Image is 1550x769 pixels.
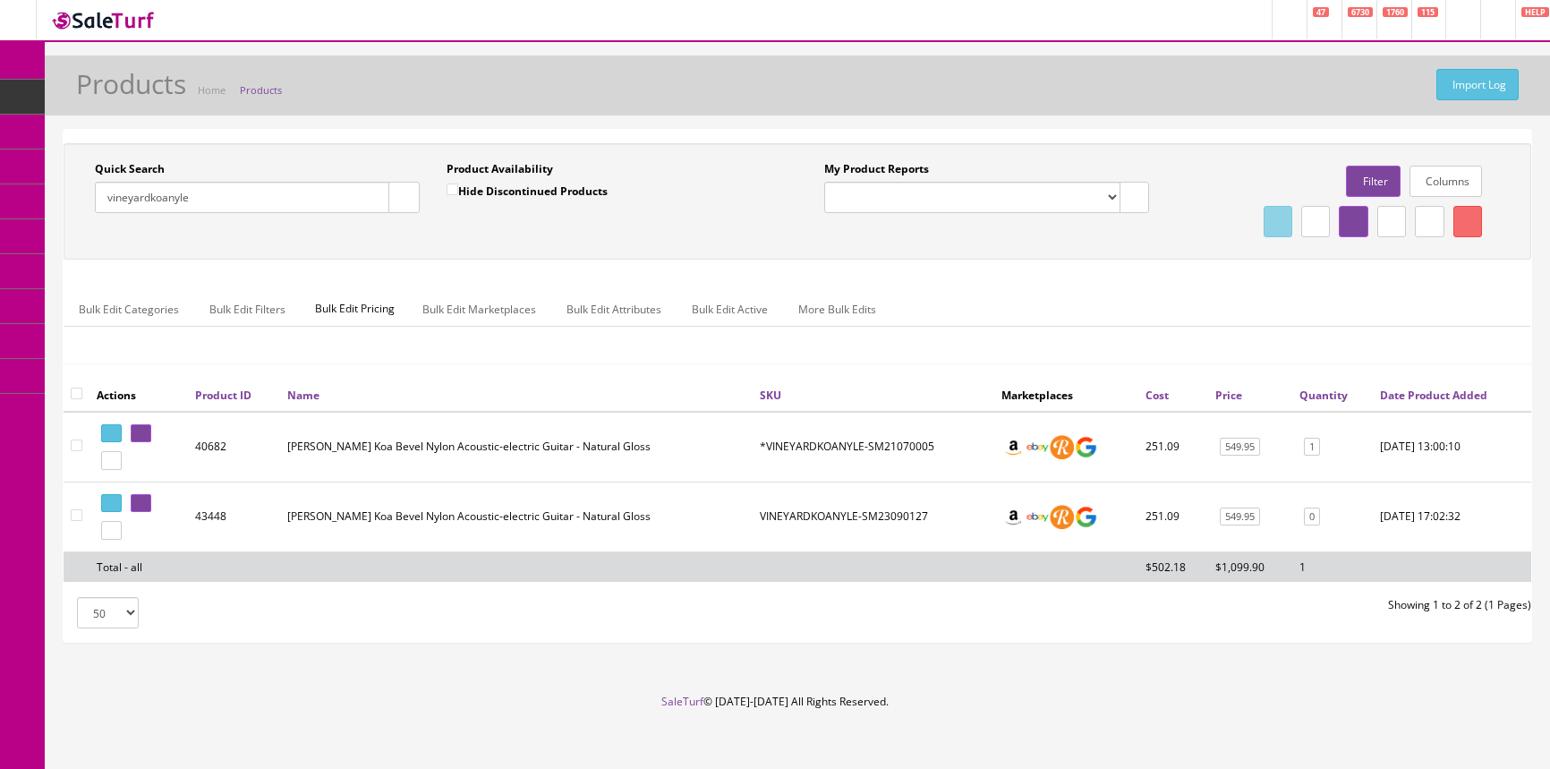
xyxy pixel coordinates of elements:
[76,69,186,98] h1: Products
[1001,505,1026,529] img: amazon
[1373,482,1531,551] td: 2025-08-13 17:02:32
[1313,7,1329,17] span: 47
[95,182,389,213] input: Search
[1409,166,1482,197] a: Columns
[784,292,890,327] a: More Bulk Edits
[1074,435,1098,459] img: google_shopping
[1145,388,1169,403] a: Cost
[1208,551,1292,582] td: $1,099.90
[1026,505,1050,529] img: ebay
[1383,7,1408,17] span: 1760
[287,388,319,403] a: Name
[188,482,280,551] td: 43448
[447,184,458,195] input: Hide Discontinued Products
[1304,438,1320,457] a: 1
[661,694,703,709] a: SaleTurf
[1521,7,1549,17] span: HELP
[447,182,608,200] label: Hide Discontinued Products
[280,482,753,551] td: Luna Vineyard Koa Bevel Nylon Acoustic-electric Guitar - Natural Gloss
[1138,482,1208,551] td: 251.09
[240,83,282,97] a: Products
[447,161,553,177] label: Product Availability
[1292,551,1373,582] td: 1
[1380,388,1487,403] a: Date Product Added
[1074,505,1098,529] img: google_shopping
[408,292,550,327] a: Bulk Edit Marketplaces
[677,292,782,327] a: Bulk Edit Active
[753,482,994,551] td: VINEYARDKOANYLE-SM23090127
[753,412,994,483] td: *VINEYARDKOANYLE-SM21070005
[552,292,676,327] a: Bulk Edit Attributes
[1220,508,1260,526] a: 549.95
[824,161,929,177] label: My Product Reports
[1138,412,1208,483] td: 251.09
[1050,435,1074,459] img: reverb
[1373,412,1531,483] td: 2024-12-04 13:00:10
[760,388,781,403] a: SKU
[994,379,1138,411] th: Marketplaces
[1299,388,1348,403] a: Quantity
[1304,508,1320,526] a: 0
[1348,7,1373,17] span: 6730
[89,379,188,411] th: Actions
[302,292,408,326] span: Bulk Edit Pricing
[1220,438,1260,457] a: 549.95
[1215,388,1242,403] a: Price
[1346,166,1400,197] a: Filter
[1050,505,1074,529] img: reverb
[195,388,251,403] a: Product ID
[188,412,280,483] td: 40682
[797,597,1545,613] div: Showing 1 to 2 of 2 (1 Pages)
[198,83,226,97] a: Home
[95,161,165,177] label: Quick Search
[1001,435,1026,459] img: amazon
[1026,435,1050,459] img: ebay
[1418,7,1438,17] span: 115
[89,551,188,582] td: Total - all
[1436,69,1519,100] a: Import Log
[280,412,753,483] td: Luna Vineyard Koa Bevel Nylon Acoustic-electric Guitar - Natural Gloss
[50,8,158,32] img: SaleTurf
[64,292,193,327] a: Bulk Edit Categories
[195,292,300,327] a: Bulk Edit Filters
[1138,551,1208,582] td: $502.18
